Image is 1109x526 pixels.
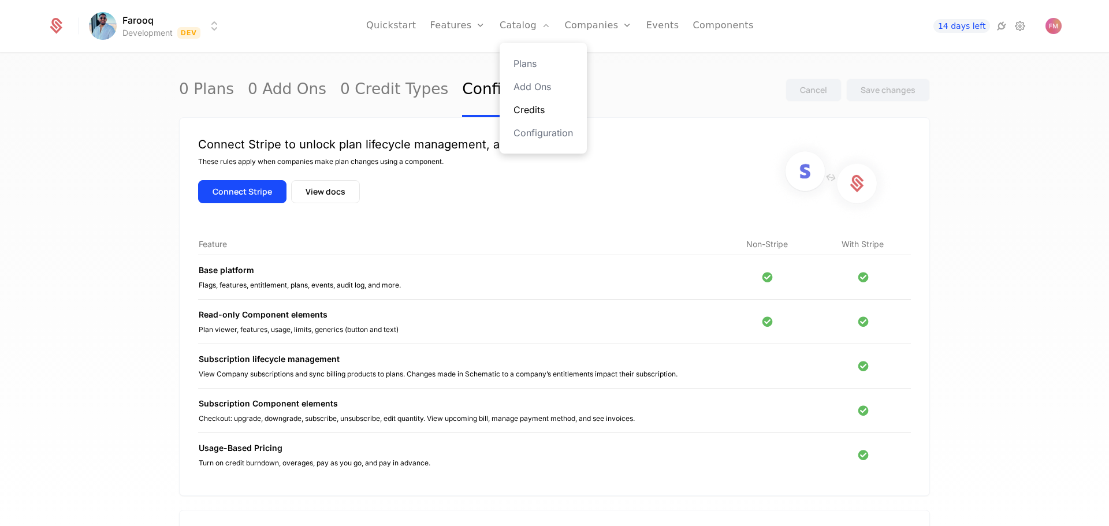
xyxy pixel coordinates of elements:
a: 14 days left [933,19,990,33]
div: Connect Stripe to unlock plan lifecycle management, and more. [198,136,549,152]
div: Flags, features, entitlement, plans, events, audit log, and more. [199,281,719,290]
a: Plans [513,57,573,70]
th: Feature [198,238,720,255]
div: View Company subscriptions and sync billing products to plans. Changes made in Schematic to a com... [199,370,719,379]
a: Integrations [995,19,1008,33]
span: Dev [177,27,201,39]
div: Usage-Based Pricing [199,442,719,454]
div: Save changes [861,84,916,96]
div: Subscription Component elements [199,398,719,409]
div: Read-only Component elements [199,309,719,320]
a: 0 Plans [179,63,234,117]
button: Cancel [786,79,842,102]
span: Farooq [122,13,154,27]
a: Add Ons [513,80,573,94]
th: Non-Stripe [720,238,815,255]
th: With Stripe [815,238,911,255]
a: Settings [1013,19,1027,33]
a: 0 Add Ons [248,63,326,117]
div: Cancel [800,84,827,96]
div: These rules apply when companies make plan changes using a component. [198,157,549,166]
div: Base platform [199,264,719,276]
img: Farooq [89,12,117,40]
img: Connect Stripe to Schematic [769,136,892,219]
a: Configuration [513,126,573,140]
div: Plan viewer, features, usage, limits, generics (button and text) [199,325,719,334]
img: Farooq Majeed [1045,18,1062,34]
div: Checkout: upgrade, downgrade, subscribe, unsubscribe, edit quantity. View upcoming bill, manage p... [199,414,719,423]
div: Development [122,27,173,39]
button: Connect Stripe [198,180,286,203]
div: Turn on credit burndown, overages, pay as you go, and pay in advance. [199,458,719,468]
div: Subscription lifecycle management [199,353,719,365]
a: Credits [513,103,573,117]
button: Select environment [92,13,222,39]
button: Save changes [846,79,930,102]
a: Configuration [462,63,565,117]
a: 0 Credit Types [340,63,448,117]
button: Open user button [1045,18,1062,34]
button: View docs [291,180,360,203]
